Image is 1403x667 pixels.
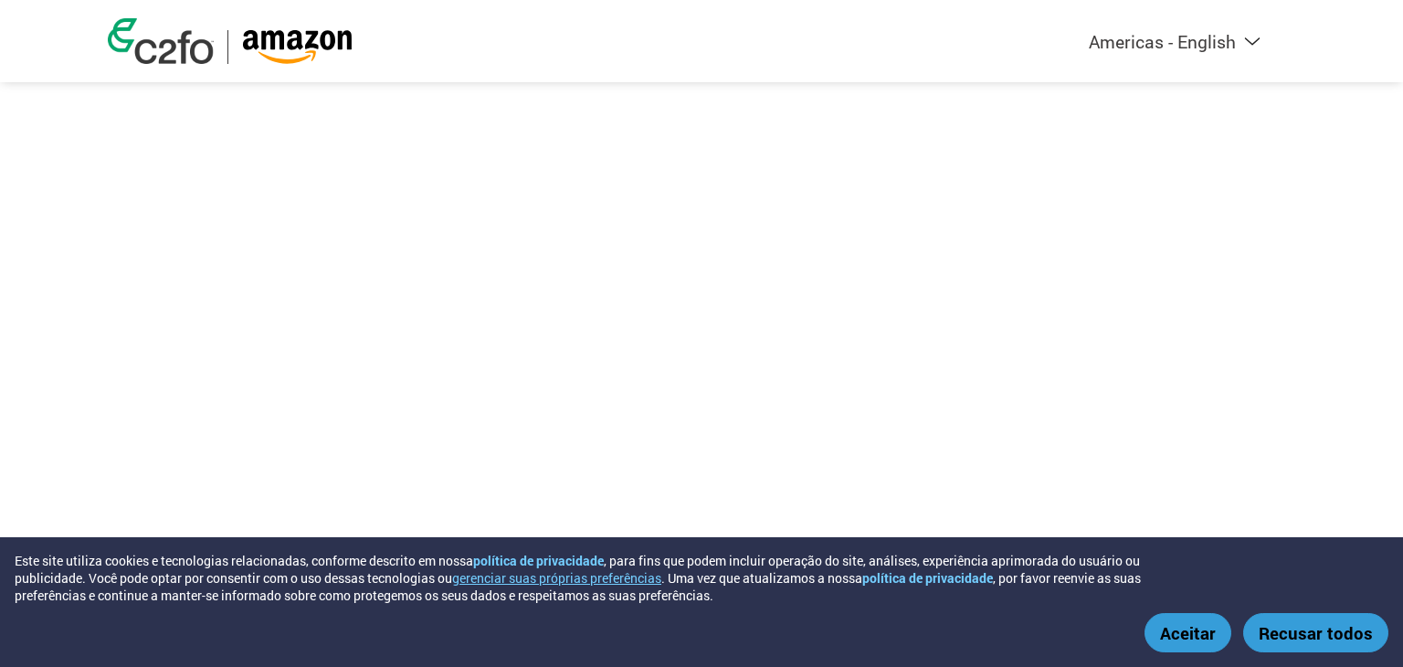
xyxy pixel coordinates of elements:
[452,569,661,587] button: gerenciar suas próprias preferências
[15,552,1151,604] div: Este site utiliza cookies e tecnologias relacionadas, conforme descrito em nossa , para fins que ...
[108,18,214,64] img: c2fo logo
[1243,613,1388,652] button: Recusar todos
[242,30,353,64] img: Amazon
[862,569,993,587] a: política de privacidade
[1145,613,1231,652] button: Aceitar
[473,552,604,569] a: política de privacidade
